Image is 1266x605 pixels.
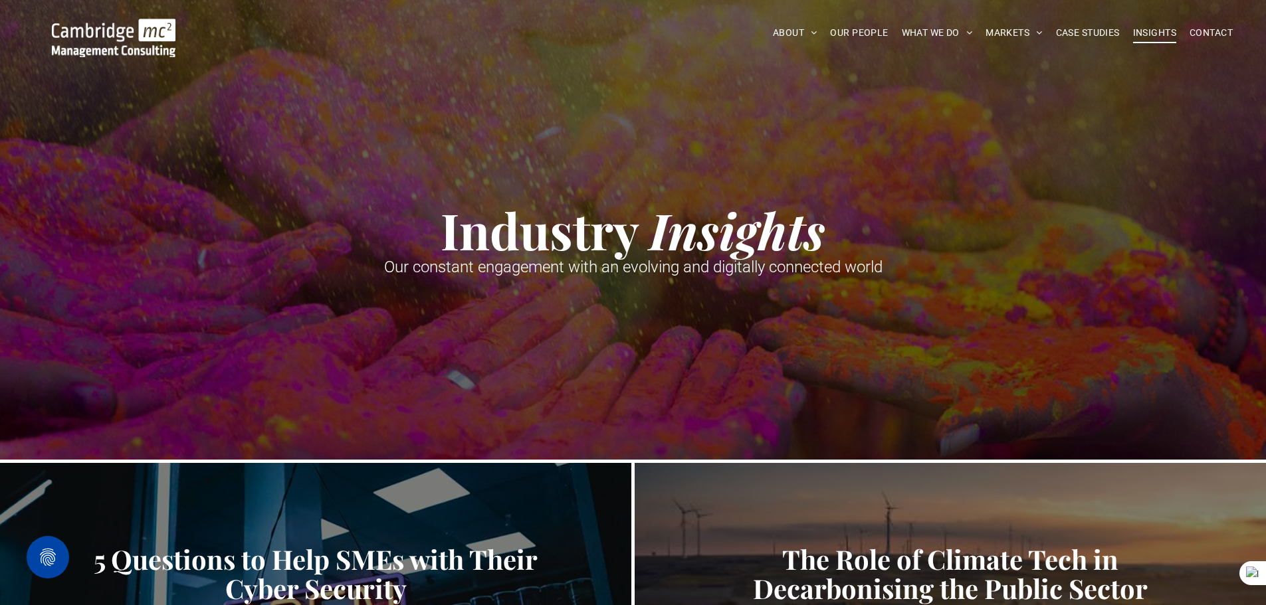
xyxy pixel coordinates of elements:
[979,23,1049,43] a: MARKETS
[649,197,668,263] strong: I
[668,197,825,263] strong: nsights
[441,197,638,263] strong: Industry
[823,23,895,43] a: OUR PEOPLE
[1126,23,1183,43] a: INSIGHTS
[52,21,175,35] a: Your Business Transformed | Cambridge Management Consulting
[1183,23,1239,43] a: CONTACT
[766,23,824,43] a: ABOUT
[10,545,621,603] a: 5 Questions to Help SMEs with Their Cyber Security
[645,545,1256,603] a: The Role of Climate Tech in Decarbonising the Public Sector
[384,258,883,276] span: Our constant engagement with an evolving and digitally connected world
[52,19,175,57] img: Go to Homepage
[895,23,980,43] a: WHAT WE DO
[1049,23,1126,43] a: CASE STUDIES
